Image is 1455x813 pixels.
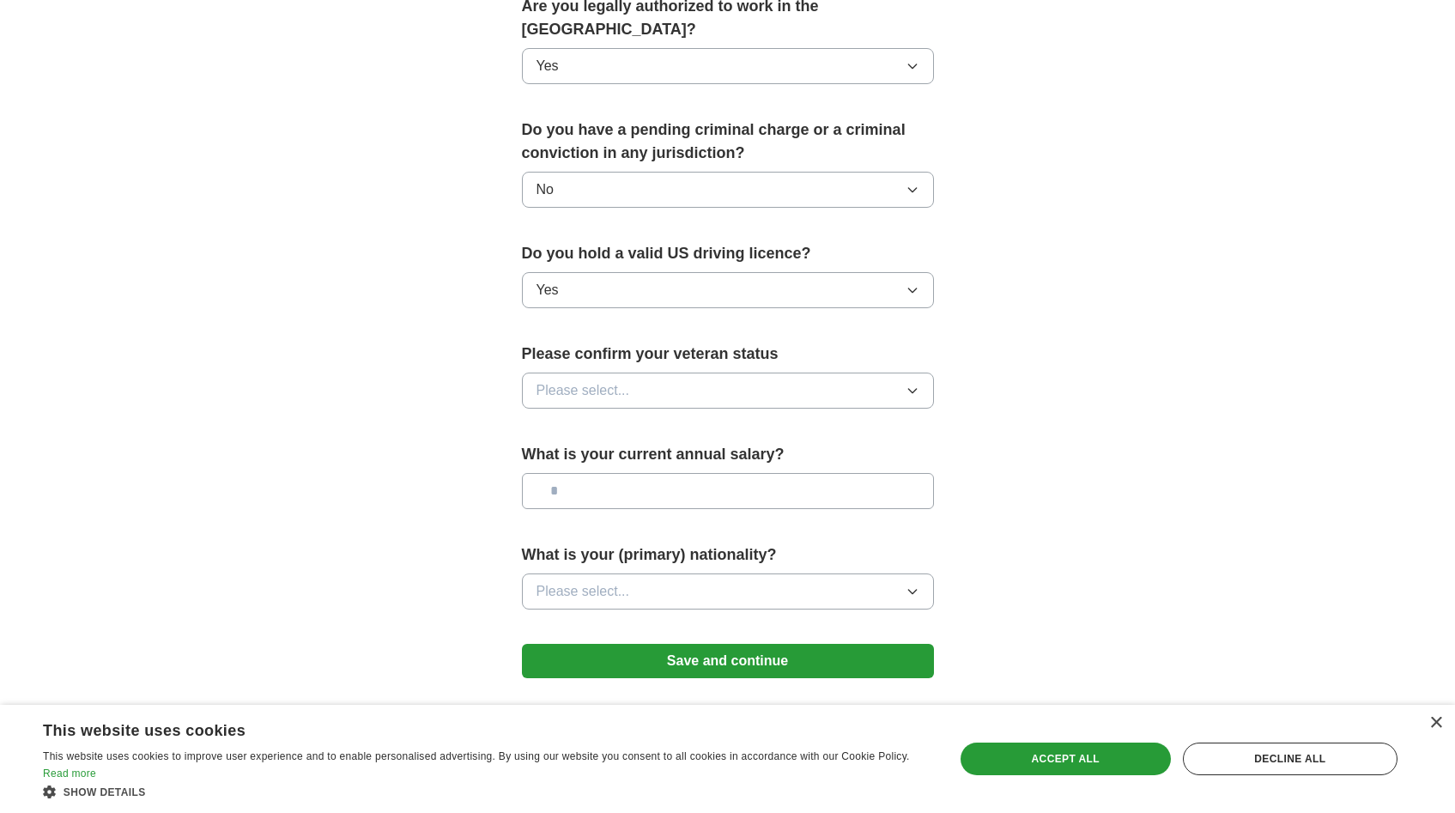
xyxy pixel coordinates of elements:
label: What is your current annual salary? [522,443,934,466]
span: Please select... [537,581,630,602]
div: Show details [43,783,927,800]
label: Please confirm your veteran status [522,343,934,366]
button: No [522,172,934,208]
button: Yes [522,272,934,308]
label: What is your (primary) nationality? [522,543,934,567]
span: Yes [537,280,559,300]
span: This website uses cookies to improve user experience and to enable personalised advertising. By u... [43,750,910,762]
span: Show details [64,786,146,798]
a: Read more, opens a new window [43,767,96,780]
button: Please select... [522,573,934,610]
span: Please select... [537,380,630,401]
button: Save and continue [522,644,934,678]
div: Accept all [961,743,1171,775]
div: This website uses cookies [43,715,884,741]
label: Do you hold a valid US driving licence? [522,242,934,265]
div: Decline all [1183,743,1397,775]
label: Do you have a pending criminal charge or a criminal conviction in any jurisdiction? [522,118,934,165]
span: Yes [537,56,559,76]
div: Close [1429,717,1442,730]
span: No [537,179,554,200]
button: Yes [522,48,934,84]
button: Please select... [522,373,934,409]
